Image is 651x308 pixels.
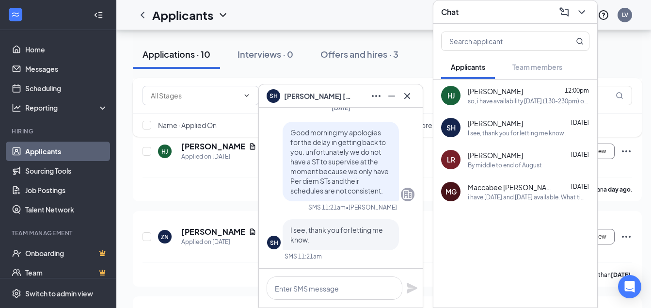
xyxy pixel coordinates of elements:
[181,152,256,162] div: Applied on [DATE]
[618,275,641,298] div: Open Intercom Messenger
[25,142,108,161] a: Applicants
[161,147,168,156] div: HJ
[285,252,322,260] div: SMS 11:21am
[468,161,542,169] div: By middle to end of August
[571,183,589,190] span: [DATE]
[370,90,382,102] svg: Ellipses
[401,90,413,102] svg: Cross
[308,203,346,211] div: SMS 11:21am
[598,9,609,21] svg: QuestionInfo
[249,228,256,236] svg: Document
[402,189,413,200] svg: Company
[603,186,631,193] b: a day ago
[94,10,103,20] svg: Collapse
[384,88,399,104] button: Minimize
[12,127,106,135] div: Hiring
[151,90,239,101] input: All Stages
[451,63,485,71] span: Applicants
[386,90,397,102] svg: Minimize
[181,227,245,237] h5: [PERSON_NAME]
[238,48,293,60] div: Interviews · 0
[468,86,523,96] span: [PERSON_NAME]
[143,48,210,60] div: Applications · 10
[25,40,108,59] a: Home
[468,182,555,192] span: Maccabee [PERSON_NAME]
[152,7,213,23] h1: Applicants
[25,103,109,113] div: Reporting
[368,88,384,104] button: Ellipses
[181,237,256,247] div: Applied on [DATE]
[137,9,148,21] svg: ChevronLeft
[25,161,108,180] a: Sourcing Tools
[512,63,562,71] span: Team members
[441,7,459,17] h3: Chat
[447,155,455,164] div: LR
[243,92,251,99] svg: ChevronDown
[620,146,632,157] svg: Ellipses
[468,129,566,137] div: I see, thank you for letting me know.
[25,243,108,263] a: OnboardingCrown
[468,150,523,160] span: [PERSON_NAME]
[616,92,623,99] svg: MagnifyingGlass
[611,271,631,278] b: [DATE]
[25,289,93,298] div: Switch to admin view
[571,151,589,158] span: [DATE]
[12,289,21,298] svg: Settings
[468,97,589,105] div: so, i have availability [DATE] (130-230pm) or [DATE] ([DATE]-[DATE])
[12,229,106,237] div: Team Management
[161,233,169,241] div: ZN
[25,263,108,282] a: TeamCrown
[158,120,217,130] span: Name · Applied On
[565,87,589,94] span: 12:00pm
[558,6,570,18] svg: ComposeMessage
[25,79,108,98] a: Scheduling
[576,37,584,45] svg: MagnifyingGlass
[406,282,418,294] svg: Plane
[571,119,589,126] span: [DATE]
[468,118,523,128] span: [PERSON_NAME]
[25,59,108,79] a: Messages
[25,200,108,219] a: Talent Network
[11,10,20,19] svg: WorkstreamLogo
[284,91,352,101] span: [PERSON_NAME] [PERSON_NAME]
[468,193,589,201] div: i have [DATE] and [DATE] available. What time works best for you?
[446,123,456,132] div: SH
[249,143,256,150] svg: Document
[332,104,350,112] span: [DATE]
[270,239,278,247] div: SH
[442,32,556,50] input: Search applicant
[290,128,389,195] span: Good morning my apologies for the delay in getting back to you. unfortunately we do not have a ST...
[445,187,457,196] div: MG
[290,226,383,244] span: I see, thank you for letting me know.
[346,203,397,211] span: • [PERSON_NAME]
[556,4,572,20] button: ComposeMessage
[12,103,21,113] svg: Analysis
[447,91,455,100] div: HJ
[181,141,245,152] h5: [PERSON_NAME]
[620,231,632,243] svg: Ellipses
[25,180,108,200] a: Job Postings
[320,48,398,60] div: Offers and hires · 3
[217,9,229,21] svg: ChevronDown
[622,11,628,19] div: LV
[576,6,587,18] svg: ChevronDown
[399,88,415,104] button: Cross
[574,4,589,20] button: ChevronDown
